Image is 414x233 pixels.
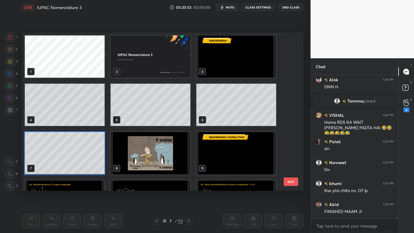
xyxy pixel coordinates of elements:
div: Hama RDS KA WAIT [PERSON_NAME] PADTA HAI 🤣🤣🤣🤣🤣🤣🤣 [324,120,394,137]
div: 5 [5,81,18,91]
img: 1759564718U7STIK.pdf [196,35,276,78]
img: bbdd171da7f2403b80aa8248e6095c96.jpg [316,77,322,83]
button: EXIT [284,177,298,186]
div: 3 [5,57,18,66]
div: 6 [5,93,18,103]
div: 1:49 PM [383,113,394,117]
div: grid [22,32,293,191]
p: D [410,80,412,85]
img: default.png [334,98,340,104]
div: / [175,219,177,223]
h4: IUPAC Nomenclature 3 [37,5,82,10]
img: 1759564718U7STIK.pdf [111,132,190,174]
div: 112 [178,218,183,224]
span: mute [226,5,234,9]
img: 6e89e40bbdd64df68ddac3b41b6f7a12.jpg [316,201,322,208]
div: grid [311,75,399,218]
div: 4 [5,69,18,79]
div: 2 [5,45,18,54]
img: 1759564718U7STIK.pdf [25,180,105,222]
div: 1 [5,32,17,42]
img: no-rating-badge.077c3623.svg [324,203,328,206]
img: 1759564718U7STIK.pdf [196,132,276,174]
img: 74e93c45060b4f82a3bab201c5cc3add.jpg [316,139,322,145]
img: no-rating-badge.077c3623.svg [324,78,328,82]
div: 1:50 PM [383,161,394,164]
h6: Alok [328,76,338,83]
h6: bhumi [328,180,342,187]
img: no-rating-badge.077c3623.svg [342,100,346,103]
p: T [410,63,412,68]
span: joined [364,99,376,103]
div: Dn [324,167,394,173]
button: CLASS SETTINGS [242,4,275,11]
div: dn [324,146,394,152]
div: Kse pta chlta no. Of lp [324,188,394,194]
img: 1759564718U7STIK.pdf [196,180,276,222]
div: Z [5,181,18,191]
img: 1759564718U7STIK.pdf [111,180,190,222]
div: 4 [403,107,409,112]
h6: Navneet [328,159,346,166]
div: 1:49 PM [383,78,394,82]
img: de6f7070-a0f7-11f0-a733-6e5e9447ba87.jpg [111,35,190,78]
button: End Class [279,4,303,11]
div: FINISHED MAAM JI [324,209,394,215]
span: Tamnna [347,99,364,103]
img: no-rating-badge.077c3623.svg [324,182,328,185]
img: f0c2f7c264eb4cb8af5f76d8eac732be.jpg [316,112,322,118]
div: C [5,157,18,167]
div: LIVE [22,4,35,11]
div: 1:50 PM [383,140,394,144]
div: 7 [168,219,174,223]
img: default.png [316,181,322,187]
p: Chat [311,59,330,75]
div: 1:50 PM [383,203,394,206]
p: G [410,97,412,102]
img: no-rating-badge.077c3623.svg [324,161,328,164]
h6: Abid [328,201,339,208]
h6: VISHAL [328,112,344,118]
img: default.png [316,160,322,166]
img: no-rating-badge.077c3623.svg [324,114,328,117]
h6: Palak [328,138,341,145]
img: no-rating-badge.077c3623.svg [324,140,328,144]
div: DNN H [324,84,394,90]
div: X [5,169,18,179]
div: 7 [5,105,18,115]
div: 1:50 PM [383,182,394,185]
button: mute [216,4,238,11]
